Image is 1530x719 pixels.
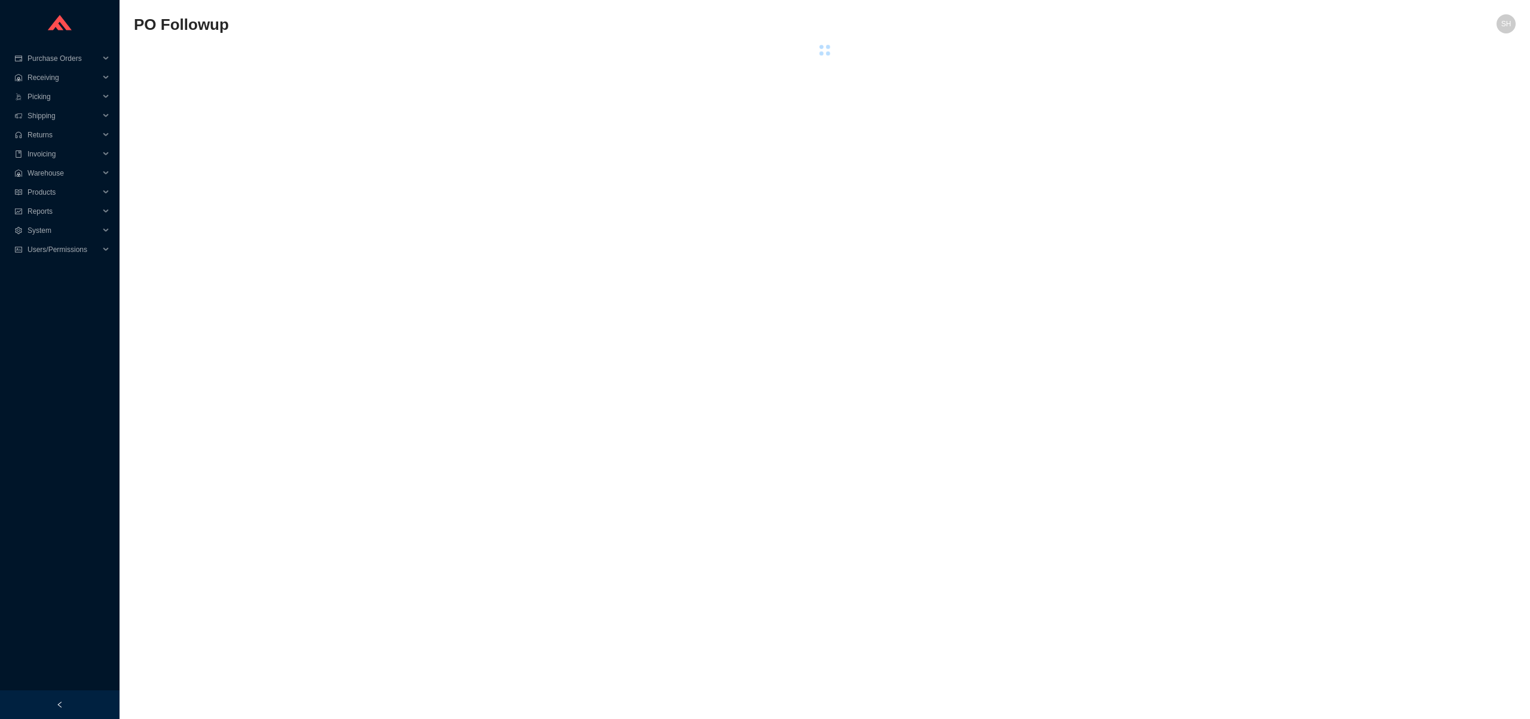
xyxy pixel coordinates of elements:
[27,106,99,125] span: Shipping
[27,49,99,68] span: Purchase Orders
[14,150,23,158] span: book
[27,145,99,164] span: Invoicing
[1501,14,1511,33] span: SH
[14,189,23,196] span: read
[14,55,23,62] span: credit-card
[27,87,99,106] span: Picking
[27,125,99,145] span: Returns
[14,246,23,253] span: idcard
[14,131,23,139] span: customer-service
[27,68,99,87] span: Receiving
[27,240,99,259] span: Users/Permissions
[27,221,99,240] span: System
[14,208,23,215] span: fund
[14,227,23,234] span: setting
[27,202,99,221] span: Reports
[27,164,99,183] span: Warehouse
[56,701,63,708] span: left
[27,183,99,202] span: Products
[134,14,1170,35] h2: PO Followup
